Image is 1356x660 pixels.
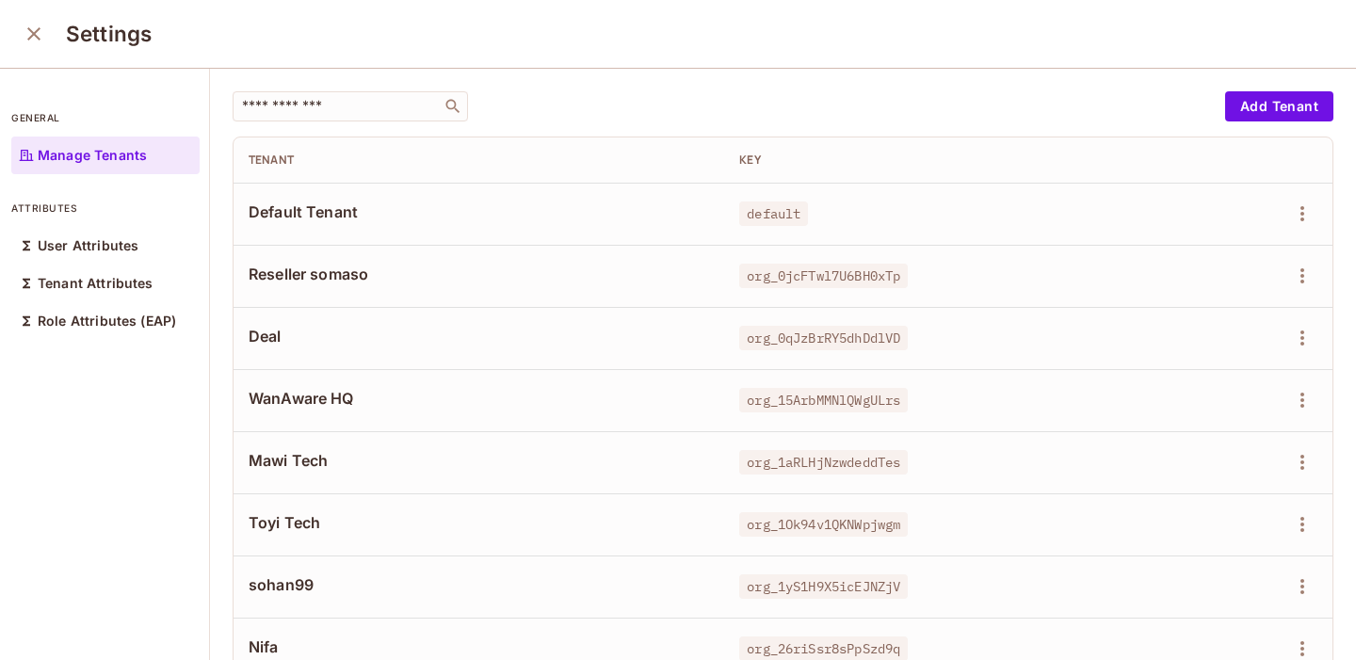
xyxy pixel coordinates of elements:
[38,238,138,253] p: User Attributes
[739,201,808,226] span: default
[249,264,709,284] span: Reseller somaso
[249,574,709,595] span: sohan99
[739,388,908,412] span: org_15ArbMMNlQWgULrs
[66,21,152,47] h3: Settings
[38,276,153,291] p: Tenant Attributes
[11,201,200,216] p: attributes
[11,110,200,125] p: general
[739,153,1175,168] div: Key
[739,450,908,475] span: org_1aRLHjNzwdeddTes
[739,264,908,288] span: org_0jcFTwl7U6BH0xTp
[739,512,908,537] span: org_1Ok94v1QKNWpjwgm
[249,153,709,168] div: Tenant
[1225,91,1333,121] button: Add Tenant
[739,326,908,350] span: org_0qJzBrRY5dhDdlVD
[38,314,176,329] p: Role Attributes (EAP)
[249,636,709,657] span: Nifa
[15,15,53,53] button: close
[249,388,709,409] span: WanAware HQ
[249,326,709,346] span: Deal
[249,201,709,222] span: Default Tenant
[38,148,147,163] p: Manage Tenants
[249,450,709,471] span: Mawi Tech
[739,574,908,599] span: org_1yS1H9X5icEJNZjV
[249,512,709,533] span: Toyi Tech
